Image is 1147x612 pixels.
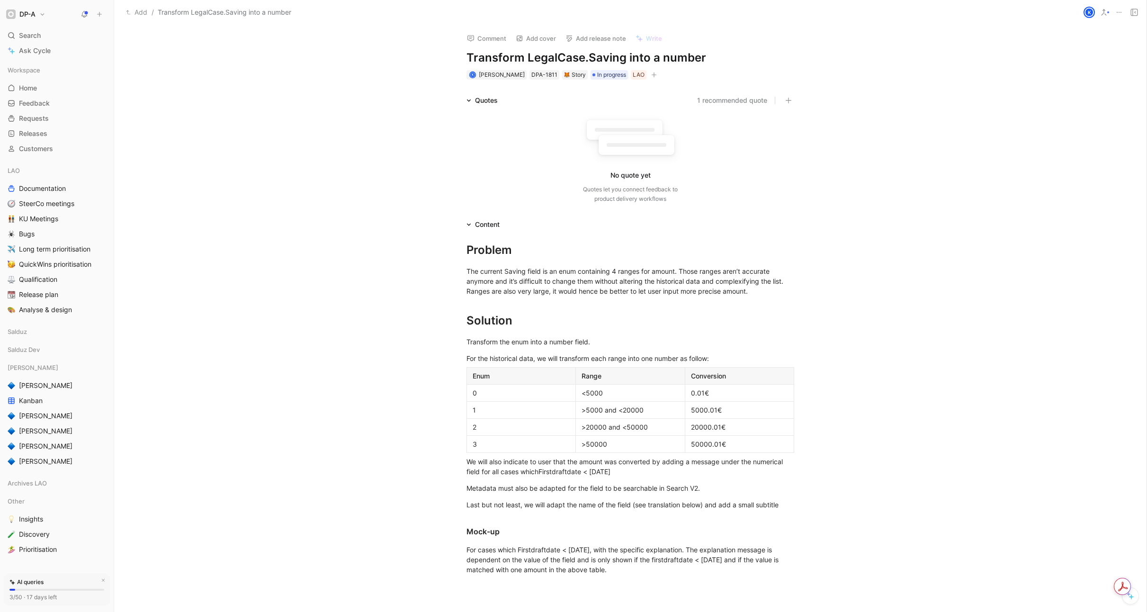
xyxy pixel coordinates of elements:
[4,163,110,317] div: LAODocumentation🧭SteerCo meetings👬KU Meetings🕷️Bugs✈️Long term prioritisation🥳QuickWins prioritis...
[6,259,17,270] button: 🥳
[8,166,20,175] span: LAO
[6,441,17,452] button: 🔷
[473,371,570,381] div: Enum
[19,545,57,554] span: Prioritisation
[691,405,788,415] div: 5000.01€
[19,426,72,436] span: [PERSON_NAME]
[6,513,17,525] button: 💡
[4,360,110,468] div: [PERSON_NAME]🔷[PERSON_NAME]Kanban🔷[PERSON_NAME]🔷[PERSON_NAME]🔷[PERSON_NAME]🔷[PERSON_NAME]
[466,500,794,510] div: Last but not least, we will adapt the name of the field (see translation below) and add a small s...
[691,371,788,381] div: Conversion
[8,546,15,553] img: 🏄‍♀️
[158,7,291,18] span: Transform LegalCase.Saving into a number
[4,378,110,393] a: 🔷[PERSON_NAME]
[473,422,570,432] div: 2
[531,70,557,80] div: DPA-1811
[473,405,570,415] div: 1
[6,228,17,240] button: 🕷️
[19,275,57,284] span: Qualification
[6,544,17,555] button: 🏄‍♀️
[6,410,17,422] button: 🔷
[691,439,788,449] div: 50000.01€
[511,32,560,45] button: Add cover
[466,50,794,65] h1: Transform LegalCase.Saving into a number
[9,577,44,587] div: AI queries
[470,72,475,77] div: K
[466,242,794,259] div: Problem
[4,181,110,196] a: Documentation
[19,514,43,524] span: Insights
[4,197,110,211] a: 🧭SteerCo meetings
[463,32,511,45] button: Comment
[8,427,15,435] img: 🔷
[124,7,150,18] button: Add
[8,276,15,283] img: ⚖️
[19,99,50,108] span: Feedback
[8,245,15,253] img: ✈️
[4,142,110,156] a: Customers
[19,305,72,315] span: Analyse & design
[19,290,58,299] span: Release plan
[19,381,72,390] span: [PERSON_NAME]
[6,289,17,300] button: 📆
[4,81,110,95] a: Home
[4,454,110,468] a: 🔷[PERSON_NAME]
[631,32,666,45] button: Write
[4,342,110,360] div: Salduz Dev
[19,214,58,224] span: KU Meetings
[4,409,110,423] a: 🔷[PERSON_NAME]
[9,593,57,602] div: 3/50 · 17 days left
[6,274,17,285] button: ⚖️
[583,185,678,204] div: Quotes let you connect feedback to product delivery workflows
[19,199,74,208] span: SteerCo meetings
[4,96,110,110] a: Feedback
[4,28,110,43] div: Search
[4,512,110,526] a: 💡Insights
[8,442,15,450] img: 🔷
[19,244,90,254] span: Long term prioritisation
[466,457,794,477] div: We will also indicate to user that the amount was converted by adding a message under the numeric...
[582,405,679,415] div: >5000 and <20000
[466,312,794,329] div: Solution
[1084,8,1094,17] div: K
[4,360,110,375] div: [PERSON_NAME]
[466,483,794,493] div: Metadata must also be adapted for the field to be searchable in Search V2.
[4,324,110,342] div: Salduz
[152,7,154,18] span: /
[591,70,628,80] div: In progress
[19,45,51,56] span: Ask Cycle
[4,476,110,493] div: Archives LAO
[4,212,110,226] a: 👬KU Meetings
[8,327,27,336] span: Salduz
[646,34,662,43] span: Write
[6,529,17,540] button: 🧪
[4,342,110,357] div: Salduz Dev
[19,30,41,41] span: Search
[466,337,794,347] div: Transform the enum into a number field.
[4,494,110,557] div: Other💡Insights🧪Discovery🏄‍♀️Prioritisation
[4,542,110,557] a: 🏄‍♀️Prioritisation
[6,198,17,209] button: 🧭
[463,95,502,106] div: Quotes
[6,456,17,467] button: 🔷
[19,10,36,18] h1: DP-A
[4,126,110,141] a: Releases
[562,70,588,80] div: 🦊Story
[8,345,40,354] span: Salduz Dev
[4,8,48,21] button: DP-ADP-A
[8,65,40,75] span: Workspace
[6,304,17,315] button: 🎨
[582,422,679,432] div: >20000 and <50000
[473,388,570,398] div: 0
[6,9,16,19] img: DP-A
[4,439,110,453] a: 🔷[PERSON_NAME]
[4,163,110,178] div: LAO
[473,439,570,449] div: 3
[19,229,35,239] span: Bugs
[8,215,15,223] img: 👬
[4,111,110,126] a: Requests
[691,422,788,432] div: 20000.01€
[19,184,66,193] span: Documentation
[475,95,498,106] div: Quotes
[8,382,15,389] img: 🔷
